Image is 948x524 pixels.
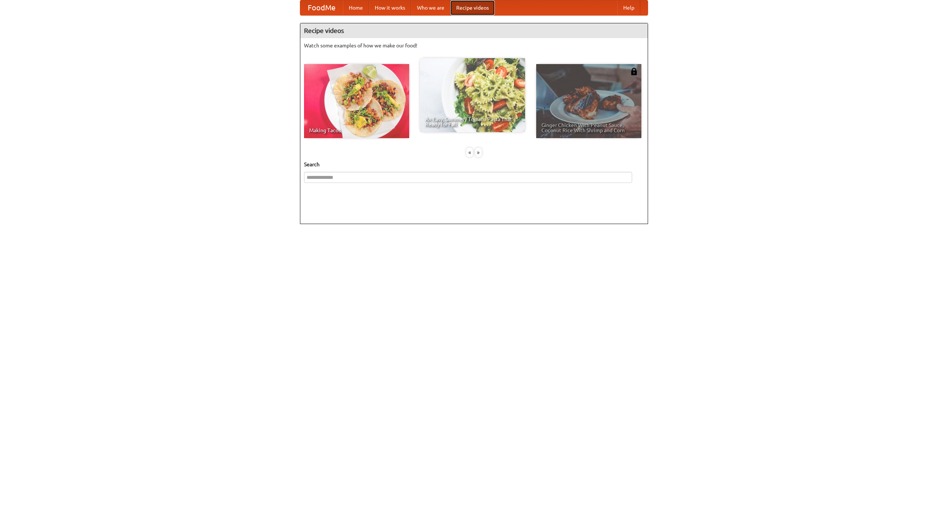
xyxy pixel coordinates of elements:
span: Making Tacos [309,128,404,133]
h4: Recipe videos [300,23,648,38]
a: Recipe videos [450,0,495,15]
p: Watch some examples of how we make our food! [304,42,644,49]
span: An Easy, Summery Tomato Pasta That's Ready for Fall [425,117,520,127]
a: FoodMe [300,0,343,15]
a: Making Tacos [304,64,409,138]
a: How it works [369,0,411,15]
a: Home [343,0,369,15]
div: » [475,148,482,157]
a: An Easy, Summery Tomato Pasta That's Ready for Fall [420,58,525,132]
a: Help [617,0,640,15]
h5: Search [304,161,644,168]
div: « [466,148,473,157]
img: 483408.png [630,68,638,75]
a: Who we are [411,0,450,15]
